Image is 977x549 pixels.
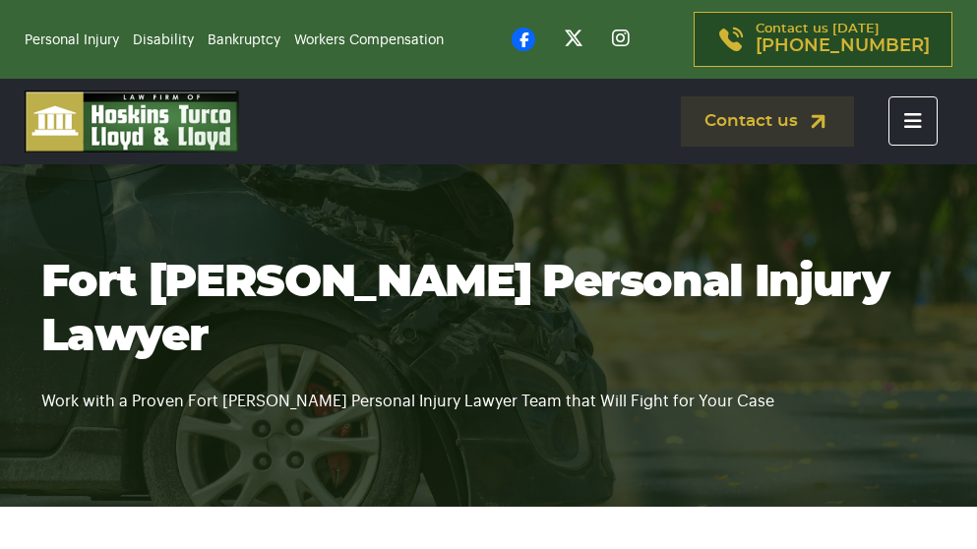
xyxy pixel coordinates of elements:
[756,23,930,56] p: Contact us [DATE]
[25,91,239,152] img: logo
[41,261,889,359] span: Fort [PERSON_NAME] Personal Injury Lawyer
[294,33,444,47] a: Workers Compensation
[133,33,194,47] a: Disability
[756,36,930,56] span: [PHONE_NUMBER]
[681,96,854,147] a: Contact us
[888,96,938,146] button: Toggle navigation
[208,33,280,47] a: Bankruptcy
[694,12,952,67] a: Contact us [DATE][PHONE_NUMBER]
[41,364,937,414] p: Work with a Proven Fort [PERSON_NAME] Personal Injury Lawyer Team that Will Fight for Your Case
[25,33,119,47] a: Personal Injury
